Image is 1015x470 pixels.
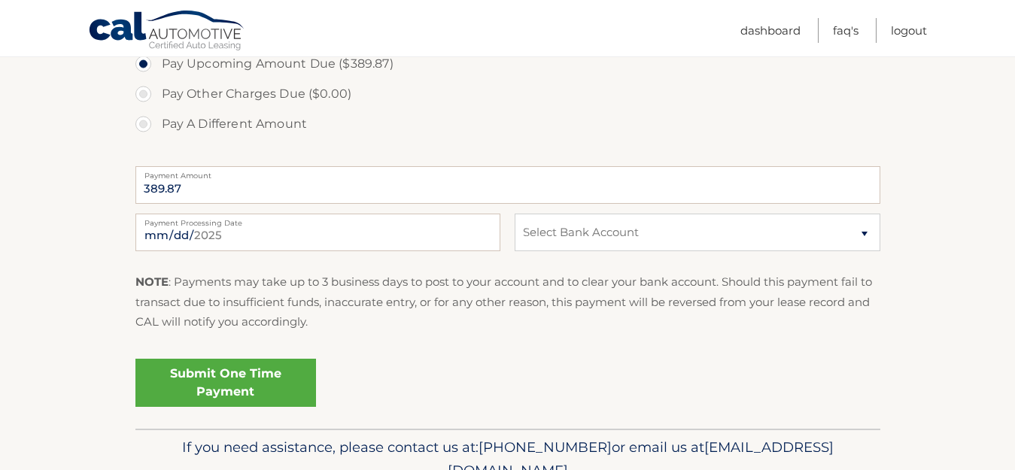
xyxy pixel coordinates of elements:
a: Submit One Time Payment [135,359,316,407]
strong: NOTE [135,274,169,289]
a: FAQ's [833,18,858,43]
a: Cal Automotive [88,10,246,53]
span: [PHONE_NUMBER] [479,438,612,456]
p: : Payments may take up to 3 business days to post to your account and to clear your bank account.... [135,272,880,332]
label: Payment Amount [135,166,880,178]
input: Payment Date [135,214,500,251]
label: Pay Other Charges Due ($0.00) [135,79,880,109]
input: Payment Amount [135,166,880,204]
label: Pay Upcoming Amount Due ($389.87) [135,49,880,79]
label: Pay A Different Amount [135,109,880,139]
a: Logout [891,18,927,43]
a: Dashboard [740,18,801,43]
label: Payment Processing Date [135,214,500,226]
